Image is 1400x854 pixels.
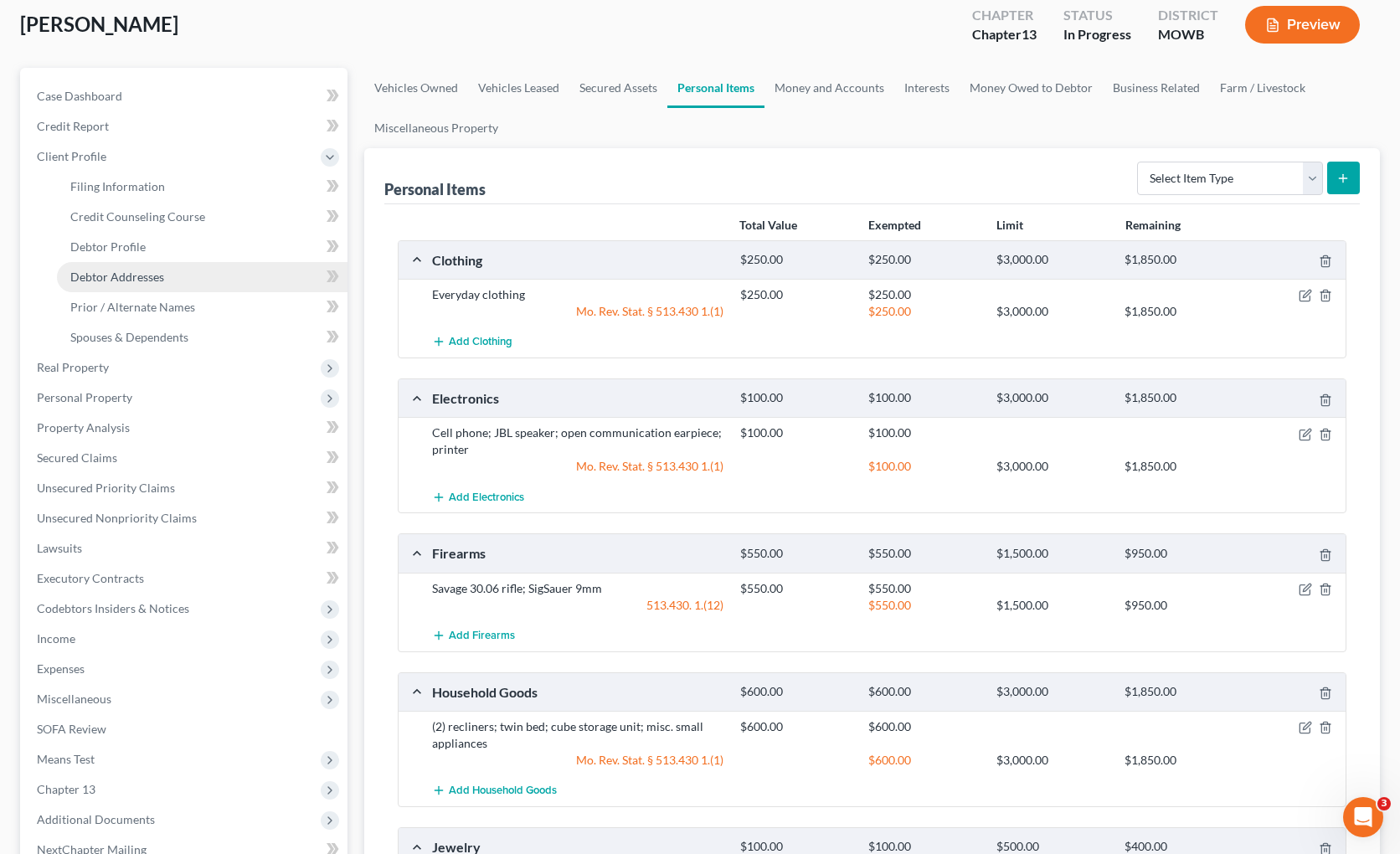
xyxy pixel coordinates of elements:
button: Add Household Goods [432,775,557,806]
div: $950.00 [1116,546,1244,562]
div: $550.00 [732,580,860,597]
a: Personal Items [667,68,764,108]
div: $1,500.00 [988,546,1116,562]
span: Personal Property [37,390,132,404]
a: Property Analysis [23,413,347,443]
div: $550.00 [860,597,988,614]
div: $100.00 [860,424,988,441]
div: $250.00 [860,286,988,303]
div: $1,850.00 [1116,458,1244,475]
span: Codebtors Insiders & Notices [37,601,189,615]
a: Miscellaneous Property [364,108,508,148]
span: Add Firearms [449,629,515,642]
span: Add Electronics [449,491,524,504]
span: Secured Claims [37,450,117,465]
strong: Remaining [1125,218,1181,232]
span: Credit Report [37,119,109,133]
a: Vehicles Leased [468,68,569,108]
button: Add Clothing [432,327,512,358]
span: Expenses [37,661,85,676]
span: Property Analysis [37,420,130,435]
div: $1,850.00 [1116,752,1244,769]
button: Preview [1245,6,1360,44]
strong: Total Value [739,218,797,232]
div: $3,000.00 [988,752,1116,769]
div: Personal Items [384,179,486,199]
span: Real Property [37,360,109,374]
a: Debtor Addresses [57,262,347,292]
span: Executory Contracts [37,571,144,585]
div: $600.00 [860,752,988,769]
div: Chapter [972,25,1037,44]
span: 3 [1377,797,1391,810]
div: $3,000.00 [988,303,1116,320]
a: Vehicles Owned [364,68,468,108]
span: Spouses & Dependents [70,330,188,344]
div: Household Goods [424,683,732,701]
div: District [1158,6,1218,25]
span: Add Household Goods [449,785,557,798]
div: $250.00 [860,303,988,320]
div: $550.00 [860,580,988,597]
a: Unsecured Nonpriority Claims [23,503,347,533]
span: [PERSON_NAME] [20,12,178,36]
div: $950.00 [1116,597,1244,614]
div: $3,000.00 [988,252,1116,268]
a: Money Owed to Debtor [960,68,1103,108]
div: Status [1063,6,1131,25]
span: Debtor Addresses [70,270,164,284]
a: Farm / Livestock [1210,68,1315,108]
div: $250.00 [860,252,988,268]
a: Prior / Alternate Names [57,292,347,322]
a: Secured Assets [569,68,667,108]
div: $100.00 [860,458,988,475]
div: Everyday clothing [424,286,732,303]
div: $100.00 [860,390,988,406]
div: $3,000.00 [988,684,1116,700]
span: Client Profile [37,149,106,163]
div: $100.00 [732,424,860,441]
div: Chapter [972,6,1037,25]
button: Add Firearms [432,620,515,651]
div: 513.430. 1.(12) [424,597,732,614]
div: (2) recliners; twin bed; cube storage unit; misc. small appliances [424,718,732,752]
strong: Limit [996,218,1023,232]
div: $600.00 [860,718,988,735]
a: Business Related [1103,68,1210,108]
div: $600.00 [732,684,860,700]
span: 13 [1022,26,1037,42]
a: Executory Contracts [23,563,347,594]
span: Credit Counseling Course [70,209,205,224]
span: Filing Information [70,179,165,193]
a: Case Dashboard [23,81,347,111]
div: $3,000.00 [988,458,1116,475]
a: Filing Information [57,172,347,202]
div: Clothing [424,251,732,269]
div: $250.00 [732,286,860,303]
a: SOFA Review [23,714,347,744]
div: $550.00 [860,546,988,562]
a: Credit Report [23,111,347,141]
a: Lawsuits [23,533,347,563]
span: SOFA Review [37,722,106,736]
a: Spouses & Dependents [57,322,347,352]
a: Unsecured Priority Claims [23,473,347,503]
div: $550.00 [732,546,860,562]
div: Savage 30.06 rifle; SigSauer 9mm [424,580,732,597]
div: MOWB [1158,25,1218,44]
a: Secured Claims [23,443,347,473]
div: In Progress [1063,25,1131,44]
div: Firearms [424,544,732,562]
span: Prior / Alternate Names [70,300,195,314]
div: $3,000.00 [988,390,1116,406]
div: $1,500.00 [988,597,1116,614]
span: Unsecured Priority Claims [37,481,175,495]
span: Income [37,631,75,646]
span: Miscellaneous [37,692,111,706]
div: $600.00 [860,684,988,700]
iframe: Intercom live chat [1343,797,1383,837]
div: $1,850.00 [1116,303,1244,320]
div: $600.00 [732,718,860,735]
div: $1,850.00 [1116,390,1244,406]
span: Means Test [37,752,95,766]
